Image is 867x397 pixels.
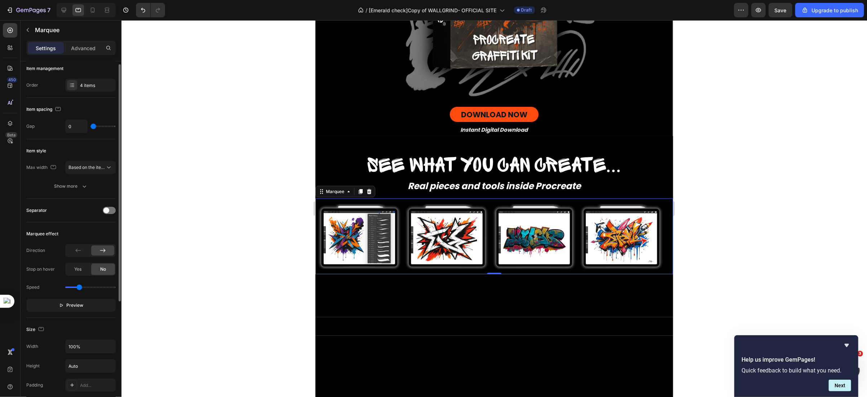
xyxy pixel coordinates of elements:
span: / [366,6,368,14]
div: Add... [80,382,114,389]
button: 7 [3,3,54,17]
span: Save [775,7,787,13]
div: Item style [26,148,46,154]
div: 4 items [80,82,114,89]
div: Help us improve GemPages! [742,341,851,391]
div: Speed [26,284,39,291]
div: Undo/Redo [136,3,165,17]
div: Item management [26,65,63,72]
div: Show more [54,183,88,190]
div: Separator [26,207,47,214]
span: Based on the item count [68,165,118,170]
div: Direction [26,247,45,254]
p: Quick feedback to build what you need. [742,367,851,374]
button: Upgrade to publish [795,3,864,17]
div: Width [26,343,38,350]
button: Hide survey [842,341,851,350]
button: Based on the item count [65,161,116,174]
span: 3 [857,351,863,357]
input: Auto [66,120,87,133]
div: 450 [7,77,17,83]
span: Draft [521,7,532,13]
div: Beta [5,132,17,138]
div: Upgrade to publish [801,6,858,14]
input: Auto [66,359,115,372]
button: Next question [829,380,851,391]
button: Show more [26,180,116,193]
span: [Emerald check]Copy of WALLGRIND- OFFICIAL SITE [369,6,497,14]
p: Marquee [35,26,113,34]
div: Height [26,363,40,369]
div: Gap [26,123,35,130]
p: Settings [36,44,56,52]
span: Yes [74,266,81,272]
span: Preview [67,302,84,309]
input: Auto [66,340,115,353]
div: Max width [26,163,58,173]
div: Item spacing [26,105,62,114]
h2: Help us improve GemPages! [742,355,851,364]
div: Stop on hover [26,266,55,272]
p: 7 [47,6,50,14]
p: Advanced [71,44,96,52]
span: No [100,266,106,272]
button: Preview [26,299,116,312]
div: Order [26,82,38,88]
iframe: To enrich screen reader interactions, please activate Accessibility in Grammarly extension settings [315,20,673,397]
div: Marquee effect [26,231,58,237]
button: Save [769,3,792,17]
div: Padding [26,382,43,388]
div: Size [26,325,45,335]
